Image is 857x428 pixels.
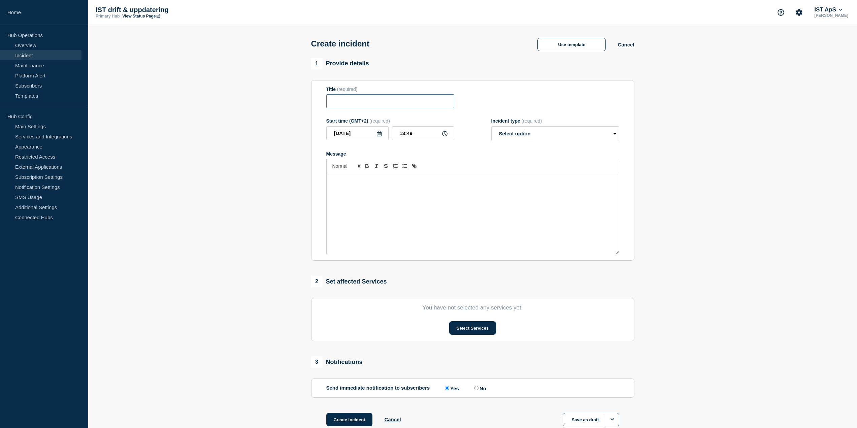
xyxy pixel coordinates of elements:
p: IST drift & uppdatering [96,6,230,14]
button: Toggle link [409,162,419,170]
div: Notifications [311,356,363,368]
div: Set affected Services [311,276,387,287]
button: Toggle italic text [372,162,381,170]
div: Provide details [311,58,369,69]
p: [PERSON_NAME] [813,13,850,18]
select: Incident type [491,126,619,141]
button: Save as draft [563,413,619,426]
span: 2 [311,276,323,287]
div: Message [327,173,619,254]
p: Send immediate notification to subscribers [326,385,430,391]
span: (required) [369,118,390,124]
button: Select Services [449,321,496,335]
button: Toggle bulleted list [400,162,409,170]
div: Incident type [491,118,619,124]
button: Options [606,413,619,426]
div: Message [326,151,619,157]
p: You have not selected any services yet. [326,304,619,311]
button: Toggle ordered list [391,162,400,170]
button: Toggle bold text [362,162,372,170]
button: Create incident [326,413,373,426]
span: 3 [311,356,323,368]
button: Toggle strikethrough text [381,162,391,170]
input: No [474,386,479,390]
button: IST ApS [813,6,844,13]
div: Title [326,87,454,92]
span: (required) [337,87,358,92]
label: Yes [443,385,459,391]
button: Use template [537,38,606,51]
div: Start time (GMT+2) [326,118,454,124]
button: Account settings [792,5,806,20]
input: Title [326,94,454,108]
input: Yes [445,386,449,390]
button: Cancel [618,42,634,47]
h1: Create incident [311,39,369,48]
div: Send immediate notification to subscribers [326,385,619,391]
span: Font size [329,162,362,170]
input: HH:MM [392,126,454,140]
span: (required) [522,118,542,124]
button: Cancel [384,417,401,422]
input: YYYY-MM-DD [326,126,389,140]
span: 1 [311,58,323,69]
label: No [472,385,486,391]
a: View Status Page [122,14,160,19]
p: Primary Hub [96,14,120,19]
button: Support [774,5,788,20]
